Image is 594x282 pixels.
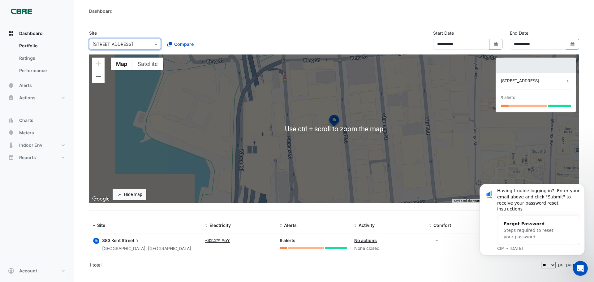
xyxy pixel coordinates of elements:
[19,154,36,161] span: Reports
[209,223,231,228] span: Electricity
[92,70,105,83] button: Zoom out
[8,30,14,37] app-icon: Dashboard
[14,52,69,64] a: Ratings
[205,238,230,243] a: -32.2% YoY
[5,114,69,127] button: Charts
[19,130,34,136] span: Meters
[501,78,565,84] div: [STREET_ADDRESS]
[5,265,69,277] button: Account
[327,114,341,129] img: site-pin-selected.svg
[19,117,33,124] span: Charts
[89,8,113,14] div: Dashboard
[124,191,142,198] div: Hide map
[454,199,480,203] button: Keyboard shortcuts
[8,130,14,136] app-icon: Meters
[5,127,69,139] button: Meters
[111,58,132,70] button: Show street map
[5,40,69,79] div: Dashboard
[573,261,588,276] iframe: Intercom live chat
[284,223,297,228] span: Alerts
[433,223,451,228] span: Comfort
[89,30,97,36] label: Site
[19,95,36,101] span: Actions
[19,268,37,274] span: Account
[174,41,194,47] span: Compare
[280,237,347,244] div: 9 alerts
[14,64,69,77] a: Performance
[8,142,14,148] app-icon: Indoor Env
[5,27,69,40] button: Dashboard
[570,41,575,47] fa-icon: Select Date
[493,41,499,47] fa-icon: Select Date
[89,257,540,273] div: 1 total
[97,223,105,228] span: Site
[5,92,69,104] button: Actions
[433,30,454,36] label: Start Date
[8,154,14,161] app-icon: Reports
[501,94,515,101] div: 9 alerts
[5,151,69,164] button: Reports
[5,139,69,151] button: Indoor Env
[19,30,43,37] span: Dashboard
[163,39,198,50] button: Compare
[19,82,32,89] span: Alerts
[14,40,69,52] a: Portfolio
[354,245,421,252] div: None closed
[132,58,163,70] button: Show satellite imagery
[510,30,528,36] label: End Date
[91,195,111,203] img: Google
[5,79,69,92] button: Alerts
[8,82,14,89] app-icon: Alerts
[19,142,42,148] span: Indoor Env
[91,195,111,203] a: Open this area in Google Maps (opens a new window)
[436,237,438,244] div: -
[8,95,14,101] app-icon: Actions
[92,58,105,70] button: Zoom in
[113,189,146,200] button: Hide map
[354,238,377,243] a: No actions
[8,117,14,124] app-icon: Charts
[102,238,121,243] span: 383 Kent
[470,182,594,279] iframe: Intercom notifications message
[122,237,140,244] span: Street
[359,223,375,228] span: Activity
[102,245,191,252] div: [GEOGRAPHIC_DATA], [GEOGRAPHIC_DATA]
[7,5,35,17] img: Company Logo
